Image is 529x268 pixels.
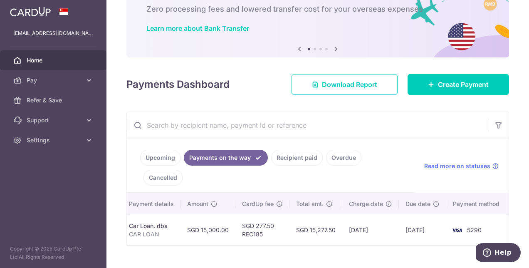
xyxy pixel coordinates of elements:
[143,170,183,186] a: Cancelled
[322,79,377,89] span: Download Report
[424,162,499,170] a: Read more on statuses
[271,150,323,166] a: Recipient paid
[449,225,465,235] img: Bank Card
[438,79,489,89] span: Create Payment
[342,215,399,245] td: [DATE]
[10,7,51,17] img: CardUp
[27,96,82,104] span: Refer & Save
[126,77,230,92] h4: Payments Dashboard
[446,193,509,215] th: Payment method
[296,200,324,208] span: Total amt.
[27,56,82,65] span: Home
[187,200,208,208] span: Amount
[146,24,249,32] a: Learn more about Bank Transfer
[146,4,489,14] h6: Zero processing fees and lowered transfer cost for your overseas expenses
[349,200,383,208] span: Charge date
[184,150,268,166] a: Payments on the way
[129,222,174,230] div: Car Loan. dbs
[180,215,235,245] td: SGD 15,000.00
[408,74,509,95] a: Create Payment
[122,193,180,215] th: Payment details
[129,230,174,238] p: CAR LOAN
[27,116,82,124] span: Support
[326,150,361,166] a: Overdue
[140,150,180,166] a: Upcoming
[467,226,482,233] span: 5290
[476,243,521,264] iframe: Opens a widget where you can find more information
[242,200,274,208] span: CardUp fee
[292,74,398,95] a: Download Report
[289,215,342,245] td: SGD 15,277.50
[424,162,490,170] span: Read more on statuses
[27,136,82,144] span: Settings
[399,215,446,245] td: [DATE]
[13,29,93,37] p: [EMAIL_ADDRESS][DOMAIN_NAME]
[235,215,289,245] td: SGD 277.50 REC185
[405,200,430,208] span: Due date
[27,76,82,84] span: Pay
[127,112,489,139] input: Search by recipient name, payment id or reference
